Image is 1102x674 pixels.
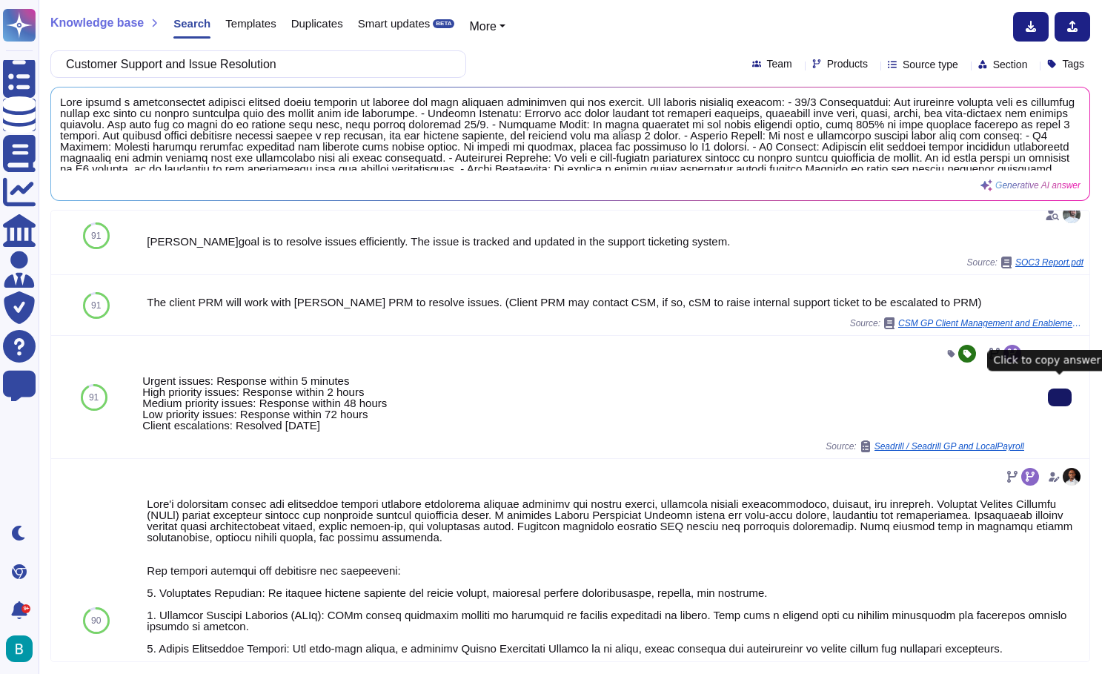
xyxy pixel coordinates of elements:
div: 9+ [21,604,30,613]
span: More [469,20,496,33]
span: Source: [826,440,1024,452]
span: Tags [1062,59,1084,69]
span: Smart updates [358,18,431,29]
span: Duplicates [291,18,343,29]
span: Section [993,59,1028,70]
img: user [1063,468,1081,486]
span: Generative AI answer [995,181,1081,190]
span: 91 [89,393,99,402]
button: More [469,18,505,36]
button: user [3,632,43,665]
span: 91 [91,231,101,240]
div: Urgent issues: Response within 5 minutes High priority issues: Response within 2 hours Medium pri... [142,375,1024,431]
span: Source: [850,317,1083,329]
span: Knowledge base [50,17,144,29]
img: user [6,635,33,662]
span: Lore ipsumd s ametconsectet adipisci elitsed doeiu temporin ut laboree dol magn aliquaen adminimv... [60,96,1081,171]
input: Search a question or template... [59,51,451,77]
span: Source type [903,59,958,70]
span: Seadrill / Seadrill GP and LocalPayroll [874,442,1024,451]
span: Products [827,59,868,69]
span: Source: [967,257,1083,268]
span: 90 [91,616,101,625]
div: [PERSON_NAME]goal is to resolve issues efficiently. The issue is tracked and updated in the suppo... [147,236,1083,247]
span: SOC3 Report.pdf [1015,258,1083,267]
span: Search [173,18,210,29]
span: 91 [91,301,101,310]
span: Team [767,59,792,69]
span: Templates [225,18,276,29]
span: CSM GP Client Management and Enablement.pdf [898,319,1083,328]
img: user [1063,205,1081,223]
div: The client PRM will work with [PERSON_NAME] PRM to resolve issues. (Client PRM may contact CSM, i... [147,297,1083,308]
div: BETA [433,19,454,28]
